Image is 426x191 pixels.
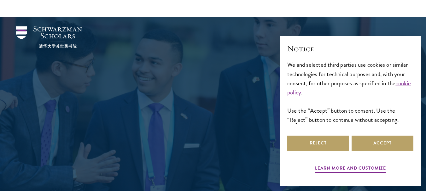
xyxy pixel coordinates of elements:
[352,136,413,151] button: Accept
[16,26,82,48] img: Schwarzman Scholars
[287,136,349,151] button: Reject
[287,43,413,54] h2: Notice
[287,79,411,97] a: cookie policy
[287,60,413,124] div: We and selected third parties use cookies or similar technologies for technical purposes and, wit...
[315,164,386,174] button: Learn more and customize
